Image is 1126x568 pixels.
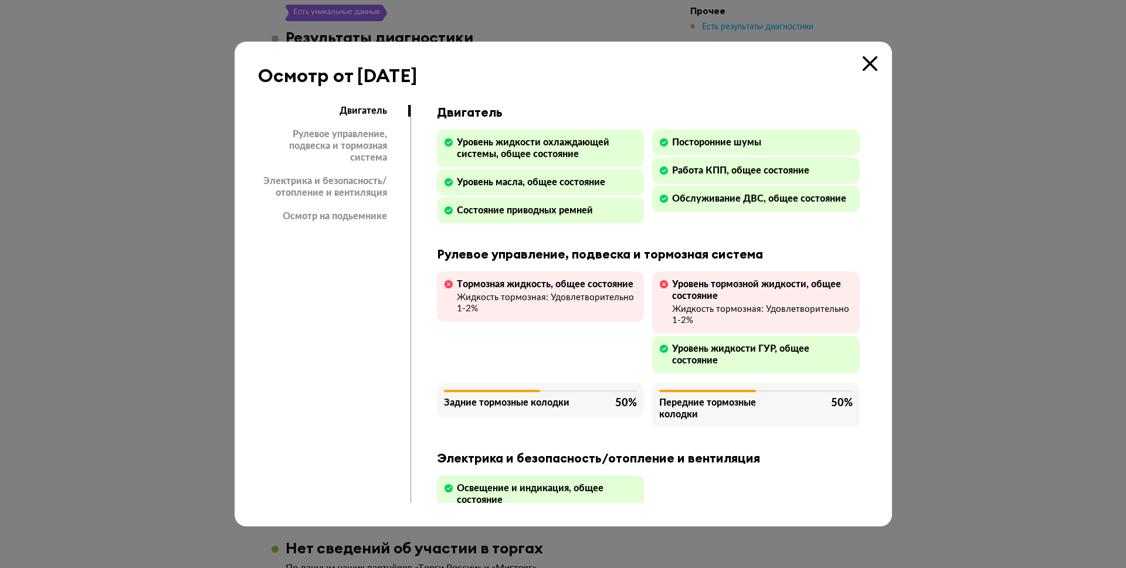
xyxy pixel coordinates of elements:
[457,176,605,188] div: Уровень масла, общее состояние
[437,105,860,120] div: Двигатель
[258,210,408,222] div: Осмотр на подьемнике
[258,105,411,117] div: Двигатель
[437,247,860,262] div: Рулевое управление, подвеска и тормозная система
[457,292,637,315] div: Жидкость тормозная: Удовлетворительно 1-2%
[258,175,408,199] div: Электрика и безопасность/отопление и вентиляция
[258,128,408,164] div: Рулевое управление, подвеска и тормозная система
[457,278,637,290] div: Тормозная жидкость, общее состояние
[615,397,637,410] div: 50 %
[672,343,853,366] div: Уровень жидкости ГУР, общее состояние
[457,205,593,216] div: Состояние приводных ремней
[672,165,809,176] div: Работа КПП, общее состояние
[672,137,761,148] div: Посторонние шумы
[457,482,637,506] div: Освещение и индикация, общее состояние
[672,278,853,302] div: Уровень тормозной жидкости, общее состояние
[831,397,853,410] div: 50 %
[659,397,795,420] div: Передние тормозные колодки
[437,451,860,466] div: Электрика и безопасность/отопление и вентиляция
[444,397,579,409] div: Задние тормозные колодки
[258,65,417,86] div: Осмотр от [DATE]
[672,193,846,205] div: Обслуживание ДВС, общее состояние
[672,304,853,326] div: Жидкость тормозная: Удовлетворительно 1-2%
[457,137,637,160] div: Уровень жидкости охлаждающей системы, общее состояние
